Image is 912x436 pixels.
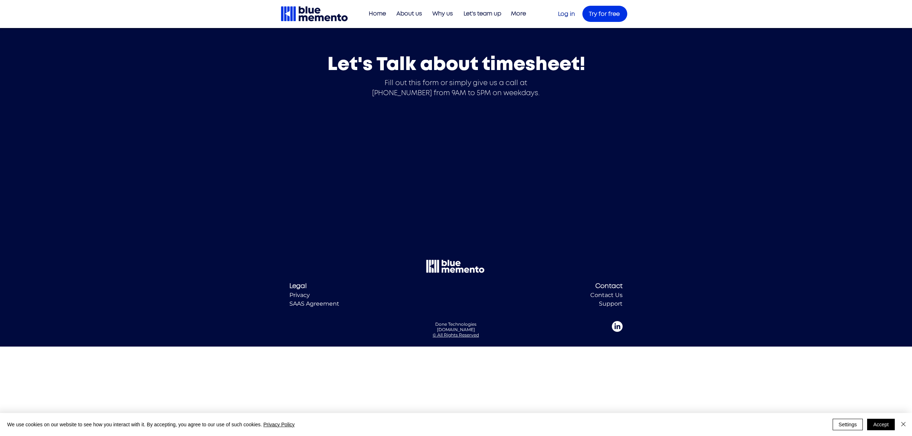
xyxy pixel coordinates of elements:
button: Accept [867,419,895,430]
img: Blue Memento black logo [280,5,349,22]
a: Why us [425,8,456,20]
img: LinkedIn [612,321,623,332]
p: Why us [429,8,456,20]
nav: Site [362,8,530,20]
a: Try for free [582,6,627,22]
a: Home [362,8,390,20]
a: SAAS Agreement [289,300,339,307]
a: Log in [558,11,575,17]
p: Home [365,8,390,20]
a: Privacy [289,292,310,298]
span: We use cookies on our website to see how you interact with it. By accepting, you agree to our use... [7,421,295,428]
a: About us [390,8,425,20]
a: Done Technologies [DOMAIN_NAME] [435,321,476,332]
a: Privacy Policy [263,422,294,427]
img: Blue Memento white logo [425,259,485,274]
p: Let's team up [460,8,505,20]
ul: Social Bar [612,321,623,332]
img: Close [899,420,908,428]
button: Close [899,419,908,430]
iframe: Blue Memento Demo [334,105,579,237]
span: Legal [289,283,307,289]
span: Fill out this form or simply give us a call at [PHONE_NUMBER] from 9AM to 5PM on weekdays. [372,80,540,97]
span: Try for free [589,11,620,17]
a: Support [599,300,623,307]
button: Settings [833,419,863,430]
span: Let's Talk about timesheet! [327,55,585,74]
span: Contact [595,283,623,289]
p: About us [393,8,425,20]
a: © All Rights Reserved [433,332,479,338]
a: Contact Us [590,292,623,298]
p: More [507,8,530,20]
a: Let's team up [456,8,505,20]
